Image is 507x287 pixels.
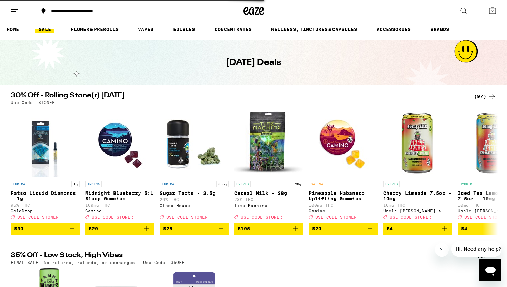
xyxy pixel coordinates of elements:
[451,241,501,257] iframe: Message from company
[71,181,80,187] p: 1g
[383,181,400,187] p: HYBRID
[85,203,154,207] p: 100mg THC
[170,25,198,33] a: EDIBLES
[160,223,229,235] button: Add to bag
[435,243,449,257] iframe: Close message
[211,25,255,33] a: CONCENTRATES
[11,100,55,105] p: Use Code: STONER
[234,108,303,223] a: Open page for Cereal Milk - 28g from Time Machine
[427,25,453,33] a: BRANDS
[160,108,229,177] img: Glass House - Sugar Tarts - 3.5g
[234,203,303,208] div: Time Machine
[11,252,463,260] h2: 35% Off - Low Stock, High Vibes
[11,260,185,265] p: FINAL SALE: No returns, refunds, or exchanges - Use Code: 35OFF
[35,25,54,33] a: SALE
[383,190,452,201] p: Cherry Limeade 7.5oz - 10mg
[160,203,229,208] div: Glass House
[387,226,393,231] span: $4
[234,190,303,196] p: Cereal Milk - 28g
[11,92,463,100] h2: 30% Off - Rolling Stone(r) [DATE]
[309,108,378,177] img: Camino - Pineapple Habanero Uplifting Gummies
[135,25,157,33] a: VAPES
[234,181,251,187] p: HYBRID
[234,197,303,202] p: 23% THC
[383,209,452,213] div: Uncle [PERSON_NAME]'s
[166,215,208,219] span: USE CODE STONER
[11,209,80,213] div: GoldDrop
[309,203,378,207] p: 100mg THC
[92,215,133,219] span: USE CODE STONER
[11,190,80,201] p: Fatso Liquid Diamonds - 1g
[85,108,154,223] a: Open page for Midnight Blueberry 5:1 Sleep Gummies from Camino
[390,215,431,219] span: USE CODE STONER
[234,223,303,235] button: Add to bag
[11,181,27,187] p: INDICA
[383,108,452,177] img: Uncle Arnie's - Cherry Limeade 7.5oz - 10mg
[309,190,378,201] p: Pineapple Habanero Uplifting Gummies
[241,215,282,219] span: USE CODE STONER
[238,226,250,231] span: $105
[226,57,281,69] h1: [DATE] Deals
[216,181,229,187] p: 3.5g
[474,92,496,100] a: (97)
[373,25,414,33] a: ACCESSORIES
[163,226,172,231] span: $25
[309,108,378,223] a: Open page for Pineapple Habanero Uplifting Gummies from Camino
[312,226,321,231] span: $20
[309,181,325,187] p: SATIVA
[85,223,154,235] button: Add to bag
[160,197,229,202] p: 26% THC
[309,209,378,213] div: Camino
[479,259,501,281] iframe: Button to launch messaging window
[268,25,360,33] a: WELLNESS, TINCTURES & CAPSULES
[85,209,154,213] div: Camino
[461,226,467,231] span: $4
[11,108,80,223] a: Open page for Fatso Liquid Diamonds - 1g from GoldDrop
[383,203,452,207] p: 10mg THC
[11,203,80,207] p: 95% THC
[85,181,102,187] p: INDICA
[160,190,229,196] p: Sugar Tarts - 3.5g
[89,226,98,231] span: $20
[160,108,229,223] a: Open page for Sugar Tarts - 3.5g from Glass House
[293,181,303,187] p: 28g
[3,25,22,33] a: HOME
[14,226,23,231] span: $30
[160,181,176,187] p: INDICA
[315,215,357,219] span: USE CODE STONER
[11,223,80,235] button: Add to bag
[383,223,452,235] button: Add to bag
[458,181,474,187] p: HYBRID
[234,108,303,177] img: Time Machine - Cereal Milk - 28g
[85,108,154,177] img: Camino - Midnight Blueberry 5:1 Sleep Gummies
[18,108,73,177] img: GoldDrop - Fatso Liquid Diamonds - 1g
[464,215,506,219] span: USE CODE STONER
[17,215,59,219] span: USE CODE STONER
[85,190,154,201] p: Midnight Blueberry 5:1 Sleep Gummies
[383,108,452,223] a: Open page for Cherry Limeade 7.5oz - 10mg from Uncle Arnie's
[67,25,122,33] a: FLOWER & PREROLLS
[309,223,378,235] button: Add to bag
